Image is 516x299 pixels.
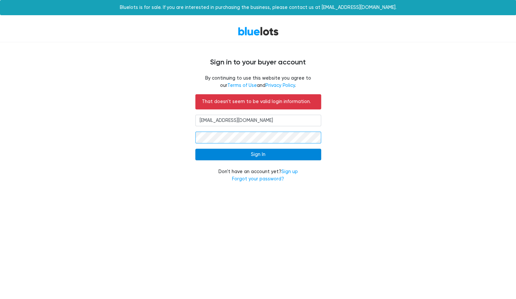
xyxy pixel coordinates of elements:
[195,168,321,182] div: Don't have an account yet?
[232,176,284,182] a: Forgot your password?
[238,26,279,36] a: BlueLots
[195,149,321,161] input: Sign In
[60,58,457,67] h4: Sign in to your buyer account
[195,75,321,89] fieldset: By continuing to use this website you agree to our and .
[265,83,295,88] a: Privacy Policy
[195,115,321,127] input: Email
[281,169,298,174] a: Sign up
[227,83,257,88] a: Terms of Use
[202,98,314,105] p: That doesn't seem to be valid login information.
